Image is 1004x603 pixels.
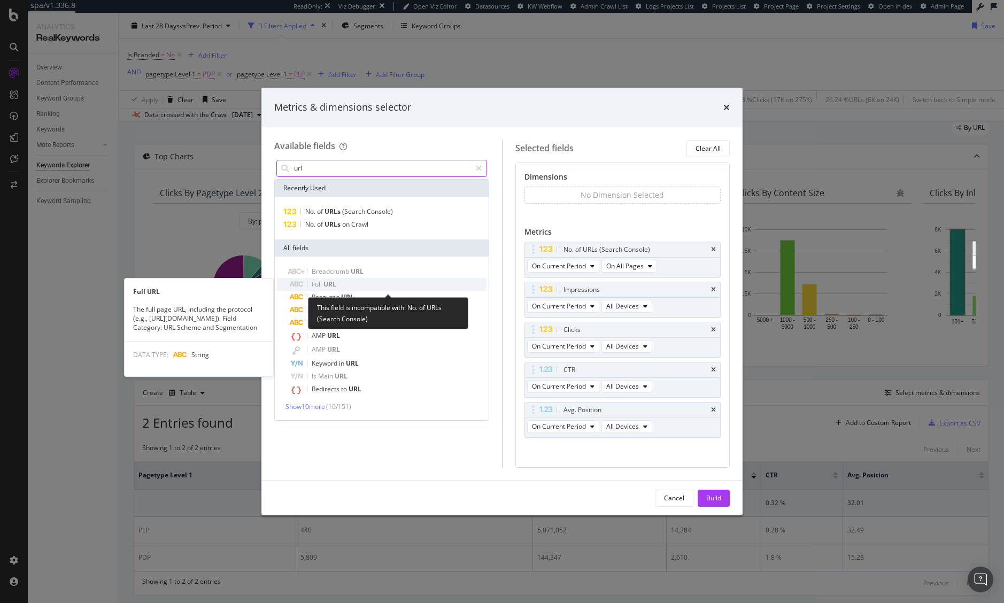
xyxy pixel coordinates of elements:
button: All Devices [601,340,652,353]
div: times [723,100,730,114]
div: times [711,367,716,373]
span: Main [312,318,328,327]
div: Full URL [125,287,273,296]
button: All Devices [601,300,652,313]
span: of [317,207,325,216]
span: Redirects [312,384,341,393]
span: On All Pages [606,261,644,270]
span: URL [351,267,364,276]
div: ClickstimesOn Current PeriodAll Devices [524,322,721,358]
button: Clear All [686,140,730,157]
div: No Dimension Selected [581,190,664,200]
div: Open Intercom Messenger [968,567,993,592]
button: On All Pages [601,260,657,273]
span: Breadcrumb [312,267,351,276]
span: On Current Period [532,342,586,351]
input: Search by field name [293,160,471,176]
span: All Devices [606,301,639,311]
span: Crawl [351,220,368,229]
span: All Devices [606,342,639,351]
span: URL [327,331,340,340]
div: Recently Used [275,180,489,197]
button: Build [698,490,730,507]
div: Metrics [524,227,721,242]
div: No. of URLs (Search Console)timesOn Current PeriodOn All Pages [524,242,721,277]
div: CTRtimesOn Current PeriodAll Devices [524,362,721,398]
div: No. of URLs (Search Console) [563,244,650,255]
button: On Current Period [527,380,599,393]
span: Keyword [312,359,339,368]
span: URL [328,318,341,327]
span: URL [312,305,326,314]
div: Dimensions [524,172,721,187]
span: URL [327,345,340,354]
span: URL [335,372,347,381]
div: Avg. Position [563,405,601,415]
span: in [339,359,346,368]
span: ( 10 / 151 ) [326,402,351,411]
button: On Current Period [527,340,599,353]
button: All Devices [601,420,652,433]
div: Build [706,493,721,502]
span: Console) [367,207,393,216]
button: On Current Period [527,420,599,433]
div: Available fields [274,140,335,152]
span: On Current Period [532,261,586,270]
div: CTR [563,365,575,375]
button: On Current Period [527,260,599,273]
span: All Devices [606,422,639,431]
div: Impressions [563,284,600,295]
span: No. [305,220,317,229]
span: URL [349,384,361,393]
div: Clear All [696,144,721,153]
span: On Current Period [532,301,586,311]
div: Selected fields [515,142,574,154]
div: times [711,246,716,253]
div: ImpressionstimesOn Current PeriodAll Devices [524,282,721,318]
span: On Current Period [532,382,586,391]
button: On Current Period [527,300,599,313]
button: All Devices [601,380,652,393]
div: times [711,407,716,413]
span: URLs [325,207,342,216]
span: On Current Period [532,422,586,431]
div: Metrics & dimensions selector [274,100,411,114]
div: The full page URL, including the protocol (e.g., [URL][DOMAIN_NAME]). Field Category: URL Scheme ... [125,305,273,332]
span: AMP [312,331,327,340]
span: No. [305,207,317,216]
span: Is [312,372,318,381]
div: times [711,327,716,333]
div: All fields [275,239,489,257]
span: URL [346,359,359,368]
div: times [711,287,716,293]
span: Main [318,372,335,381]
span: on [342,220,351,229]
span: Path [326,305,339,314]
span: Full [312,280,323,289]
div: modal [261,88,743,515]
span: Resource [312,292,341,301]
span: URL [323,280,336,289]
span: (Search [342,207,367,216]
span: Show 10 more [285,402,325,411]
span: of [317,220,325,229]
span: URLs [325,220,342,229]
span: URL [341,292,354,301]
span: to [341,384,349,393]
div: Clicks [563,324,581,335]
span: AMP [312,345,327,354]
span: All Devices [606,382,639,391]
div: Cancel [664,493,684,502]
div: Avg. PositiontimesOn Current PeriodAll Devices [524,402,721,438]
button: Cancel [655,490,693,507]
